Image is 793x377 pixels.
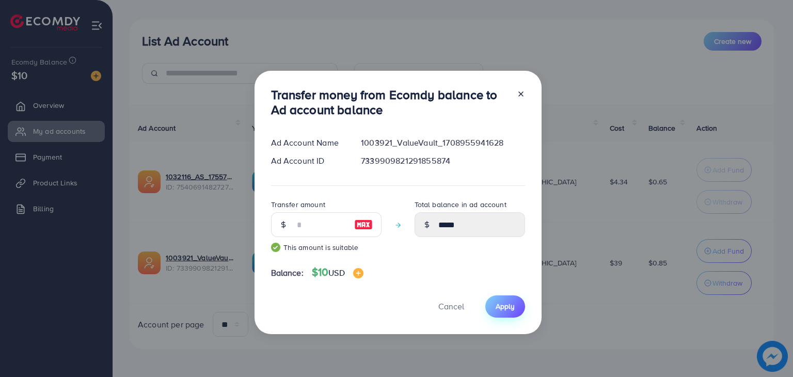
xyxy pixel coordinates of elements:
[438,301,464,312] span: Cancel
[485,295,525,318] button: Apply
[353,155,533,167] div: 7339909821291855874
[353,268,363,278] img: image
[415,199,506,210] label: Total balance in ad account
[328,267,344,278] span: USD
[271,199,325,210] label: Transfer amount
[353,137,533,149] div: 1003921_ValueVault_1708955941628
[312,266,363,279] h4: $10
[263,155,353,167] div: Ad Account ID
[496,301,515,311] span: Apply
[271,267,304,279] span: Balance:
[263,137,353,149] div: Ad Account Name
[271,87,509,117] h3: Transfer money from Ecomdy balance to Ad account balance
[271,242,382,253] small: This amount is suitable
[354,218,373,231] img: image
[425,295,477,318] button: Cancel
[271,243,280,252] img: guide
